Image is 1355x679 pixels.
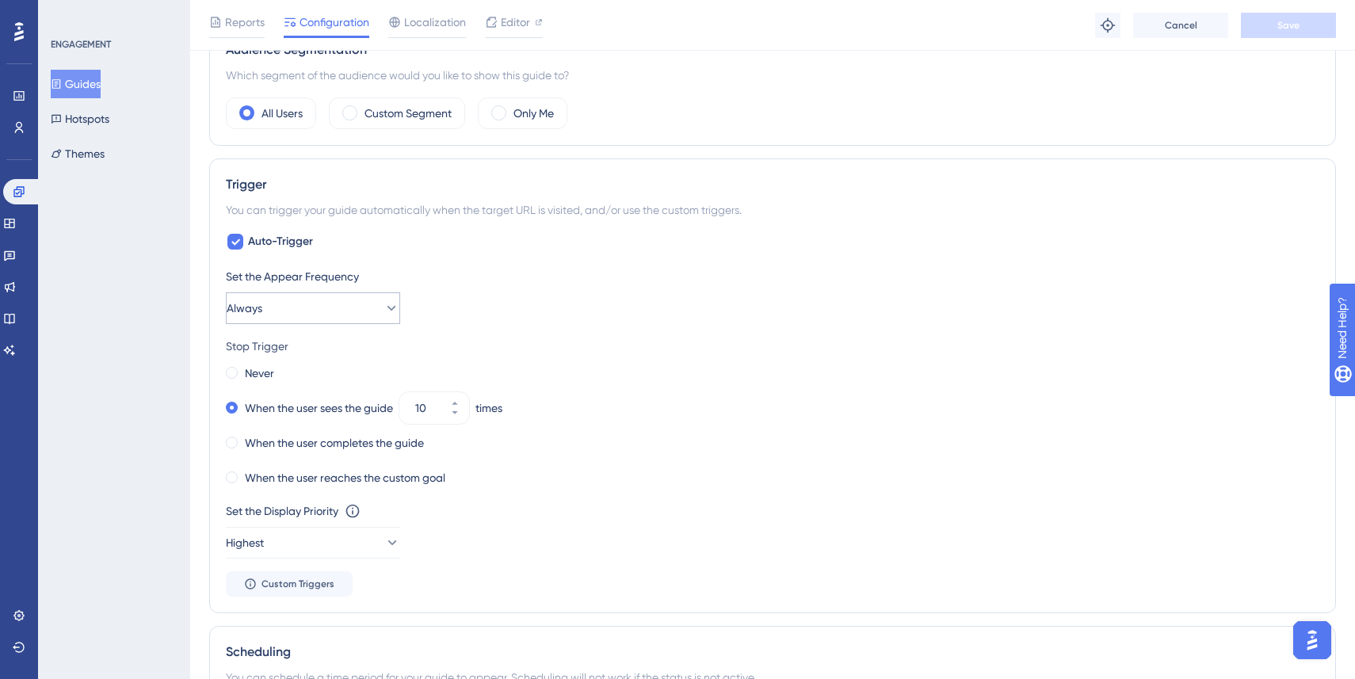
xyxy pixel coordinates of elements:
span: Highest [226,533,264,552]
div: Scheduling [226,643,1319,662]
div: Stop Trigger [226,337,1319,356]
label: When the user reaches the custom goal [245,468,445,487]
button: Themes [51,139,105,168]
button: Guides [51,70,101,98]
span: Localization [404,13,466,32]
label: Never [245,364,274,383]
label: Only Me [513,104,554,123]
label: When the user completes the guide [245,433,424,452]
button: Save [1241,13,1336,38]
button: Hotspots [51,105,109,133]
button: Always [226,292,400,324]
span: Cancel [1165,19,1197,32]
iframe: UserGuiding AI Assistant Launcher [1288,616,1336,664]
span: Editor [501,13,530,32]
div: Set the Appear Frequency [226,267,1319,286]
span: Always [227,299,262,318]
label: Custom Segment [365,104,452,123]
label: When the user sees the guide [245,399,393,418]
button: Highest [226,527,400,559]
span: Configuration [300,13,369,32]
span: Custom Triggers [261,578,334,590]
span: Save [1277,19,1300,32]
span: Reports [225,13,265,32]
div: times [475,399,502,418]
button: Cancel [1133,13,1228,38]
div: Set the Display Priority [226,502,338,521]
div: Trigger [226,175,1319,194]
div: You can trigger your guide automatically when the target URL is visited, and/or use the custom tr... [226,200,1319,219]
button: Custom Triggers [226,571,353,597]
div: Which segment of the audience would you like to show this guide to? [226,66,1319,85]
label: All Users [261,104,303,123]
span: Need Help? [37,4,99,23]
div: ENGAGEMENT [51,38,111,51]
span: Auto-Trigger [248,232,313,251]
